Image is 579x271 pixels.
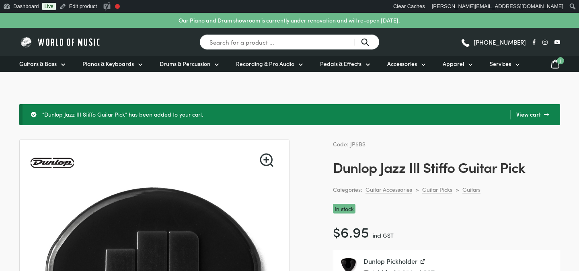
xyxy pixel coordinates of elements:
div: Needs improvement [115,4,120,9]
span: Code: JP5BS [333,140,365,148]
div: “Dunlop Jazz III Stiffo Guitar Pick” has been added to your cart. [19,104,560,125]
span: Pianos & Keyboards [82,60,134,68]
a: View cart [510,110,549,119]
span: 1 [557,57,564,64]
span: Recording & Pro Audio [236,60,294,68]
iframe: Chat with our support team [543,235,579,271]
a: Guitars [462,186,480,193]
span: Categories: [333,185,362,194]
a: Guitar Accessories [365,186,412,193]
span: Accessories [387,60,417,68]
input: Search for a product ... [199,34,380,50]
div: > [456,186,459,193]
div: > [415,186,419,193]
span: Pedals & Effects [320,60,361,68]
span: Services [490,60,511,68]
img: World of Music [19,36,102,48]
span: Apparel [443,60,464,68]
img: Dunlop Manufacturing [29,140,75,186]
h1: Dunlop Jazz III Stiffo Guitar Pick [333,158,560,175]
span: Guitars & Bass [19,60,57,68]
a: Live [42,3,56,10]
p: Our Piano and Drum showroom is currently under renovation and will re-open [DATE]. [179,16,400,25]
a: View full-screen image gallery [260,153,273,167]
a: Guitar Picks [422,186,452,193]
span: incl GST [373,231,394,239]
bdi: 6.95 [333,222,369,241]
a: [PHONE_NUMBER] [460,36,526,48]
span: $ [333,222,341,241]
p: In stock [333,204,355,214]
span: [PHONE_NUMBER] [474,39,526,45]
span: Dunlop Pickholder [363,257,417,265]
span: Drums & Percussion [160,60,210,68]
